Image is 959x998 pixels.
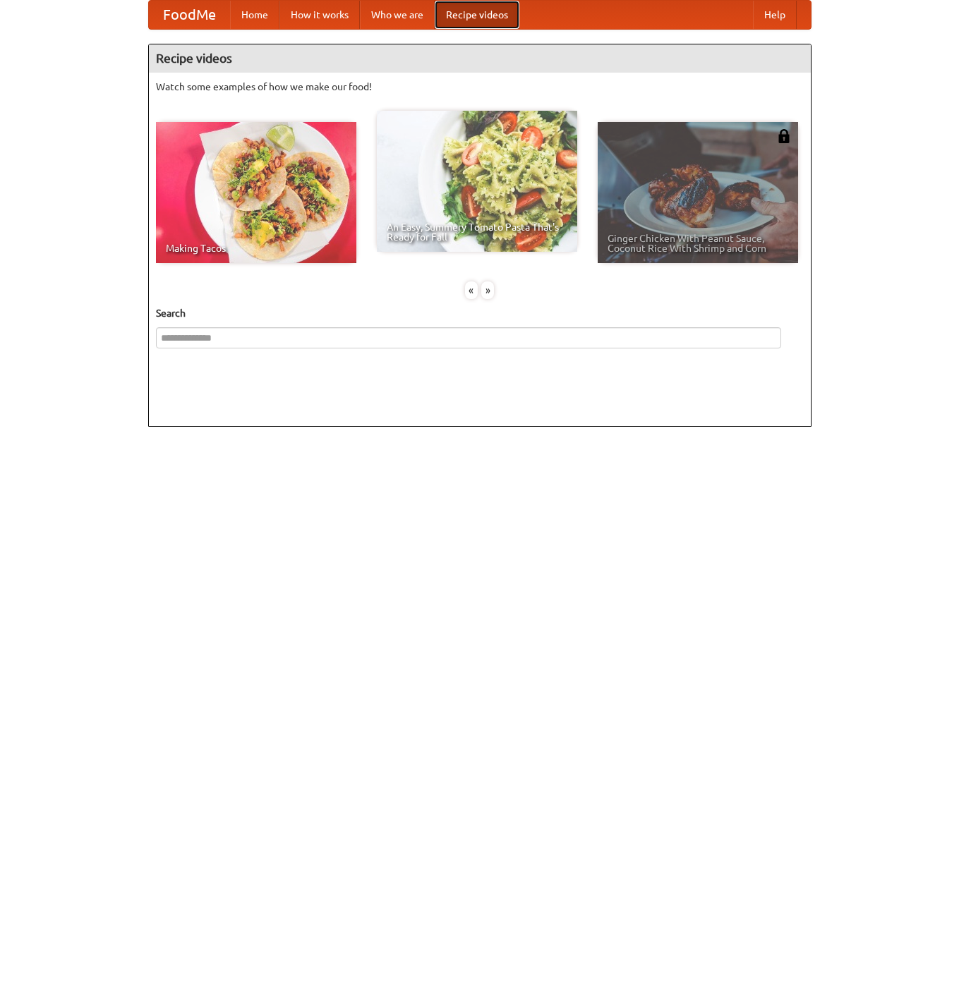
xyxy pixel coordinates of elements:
a: Home [230,1,279,29]
span: Making Tacos [166,243,346,253]
a: How it works [279,1,360,29]
img: 483408.png [777,129,791,143]
h4: Recipe videos [149,44,811,73]
a: Help [753,1,797,29]
p: Watch some examples of how we make our food! [156,80,804,94]
a: An Easy, Summery Tomato Pasta That's Ready for Fall [377,111,577,252]
div: » [481,281,494,299]
h5: Search [156,306,804,320]
a: FoodMe [149,1,230,29]
a: Who we are [360,1,435,29]
div: « [465,281,478,299]
a: Making Tacos [156,122,356,263]
a: Recipe videos [435,1,519,29]
span: An Easy, Summery Tomato Pasta That's Ready for Fall [387,222,567,242]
